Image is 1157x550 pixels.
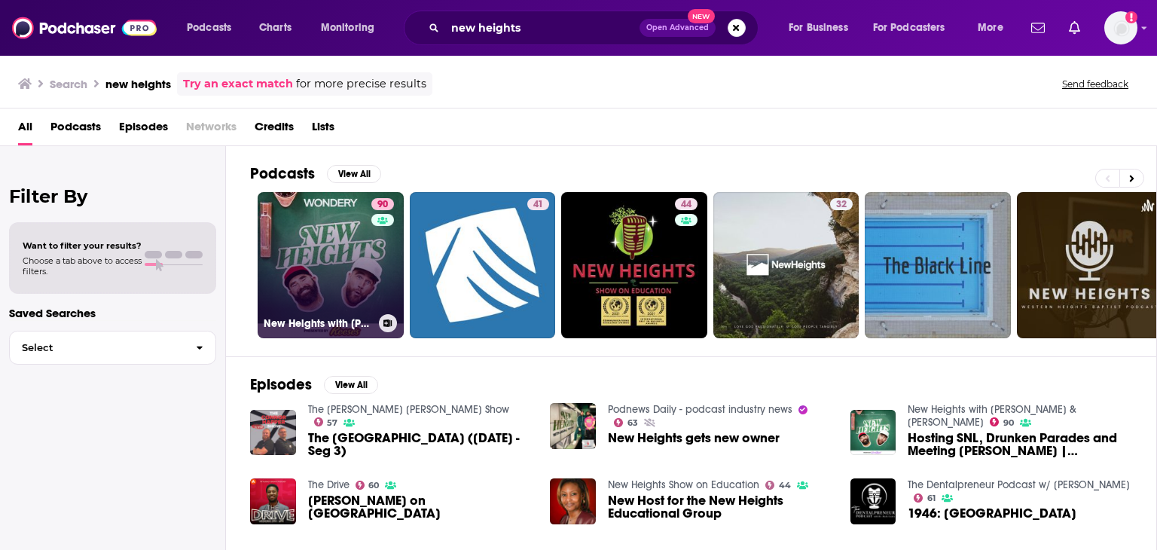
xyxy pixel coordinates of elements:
[550,478,596,524] img: New Host for the New Heights Educational Group
[830,198,853,210] a: 32
[119,115,168,145] a: Episodes
[779,482,791,489] span: 44
[927,495,936,502] span: 61
[50,77,87,91] h3: Search
[368,482,379,489] span: 60
[176,16,251,40] button: open menu
[614,418,638,427] a: 63
[561,192,707,338] a: 44
[1104,11,1137,44] button: Show profile menu
[321,17,374,38] span: Monitoring
[1058,78,1133,90] button: Send feedback
[250,375,378,394] a: EpisodesView All
[850,410,896,456] img: Hosting SNL, Drunken Parades and Meeting Spielberg | New Heights | Ep 29
[765,481,791,490] a: 44
[908,403,1076,429] a: New Heights with Jason & Travis Kelce
[608,494,832,520] a: New Host for the New Heights Educational Group
[608,478,759,491] a: New Heights Show on Education
[259,17,292,38] span: Charts
[296,75,426,93] span: for more precise results
[640,19,716,37] button: Open AdvancedNew
[9,331,216,365] button: Select
[1104,11,1137,44] span: Logged in as khileman
[908,478,1130,491] a: The Dentalpreneur Podcast w/ Dr. Mark Costes
[250,164,381,183] a: PodcastsView All
[836,197,847,212] span: 32
[258,192,404,338] a: 90New Heights with [PERSON_NAME] & [PERSON_NAME]
[646,24,709,32] span: Open Advanced
[533,197,543,212] span: 41
[371,198,394,210] a: 90
[264,317,373,330] h3: New Heights with [PERSON_NAME] & [PERSON_NAME]
[445,16,640,40] input: Search podcasts, credits, & more...
[410,192,556,338] a: 41
[308,494,533,520] span: [PERSON_NAME] on [GEOGRAPHIC_DATA]
[850,478,896,524] img: 1946: Scaling New Heights
[314,417,338,426] a: 57
[527,198,549,210] a: 41
[183,75,293,93] a: Try an exact match
[778,16,867,40] button: open menu
[608,403,792,416] a: Podnews Daily - podcast industry news
[324,376,378,394] button: View All
[789,17,848,38] span: For Business
[187,17,231,38] span: Podcasts
[12,14,157,42] img: Podchaser - Follow, Share and Rate Podcasts
[873,17,945,38] span: For Podcasters
[688,9,715,23] span: New
[356,481,380,490] a: 60
[1063,15,1086,41] a: Show notifications dropdown
[550,403,596,449] img: New Heights gets new owner
[308,432,533,457] span: The [GEOGRAPHIC_DATA] ([DATE] - Seg 3)
[10,343,184,353] span: Select
[186,115,237,145] span: Networks
[908,432,1132,457] a: Hosting SNL, Drunken Parades and Meeting Spielberg | New Heights | Ep 29
[713,192,859,338] a: 32
[308,403,509,416] a: The Connor Happer Show
[978,17,1003,38] span: More
[908,507,1076,520] a: 1946: Scaling New Heights
[23,240,142,251] span: Want to filter your results?
[1125,11,1137,23] svg: Add a profile image
[50,115,101,145] a: Podcasts
[308,478,350,491] a: The Drive
[310,16,394,40] button: open menu
[308,494,533,520] a: Taylor Swift on New Heights
[908,432,1132,457] span: Hosting SNL, Drunken Parades and Meeting [PERSON_NAME] | [GEOGRAPHIC_DATA] | Ep 29
[312,115,334,145] a: Lists
[9,185,216,207] h2: Filter By
[327,165,381,183] button: View All
[418,11,773,45] div: Search podcasts, credits, & more...
[967,16,1022,40] button: open menu
[990,417,1014,426] a: 90
[250,375,312,394] h2: Episodes
[675,198,698,210] a: 44
[308,432,533,457] a: The New Heights of New Heights (Tues 8/12 - Seg 3)
[250,410,296,456] img: The New Heights of New Heights (Tues 8/12 - Seg 3)
[863,16,967,40] button: open menu
[908,507,1076,520] span: 1946: [GEOGRAPHIC_DATA]
[255,115,294,145] a: Credits
[377,197,388,212] span: 90
[627,420,638,426] span: 63
[18,115,32,145] a: All
[250,478,296,524] img: Taylor Swift on New Heights
[608,432,780,445] a: New Heights gets new owner
[1104,11,1137,44] img: User Profile
[9,306,216,320] p: Saved Searches
[681,197,691,212] span: 44
[249,16,301,40] a: Charts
